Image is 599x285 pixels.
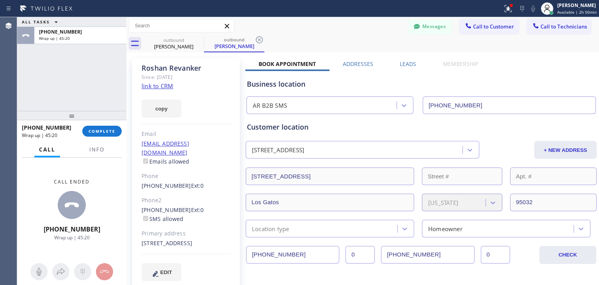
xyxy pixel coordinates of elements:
button: Info [85,142,109,157]
span: ALL TASKS [22,19,50,25]
button: Open directory [52,263,69,280]
button: Mute [528,3,539,14]
input: Apt. # [510,167,597,185]
div: outbound [144,37,203,43]
input: Ext. 2 [481,246,510,264]
div: [PERSON_NAME] [557,2,597,9]
span: [PHONE_NUMBER] [39,28,82,35]
button: COMPLETE [82,126,122,137]
label: Membership [443,60,478,68]
div: Homeowner [428,224,463,233]
span: Ext: 0 [191,206,204,214]
input: Address [246,167,414,185]
a: [EMAIL_ADDRESS][DOMAIN_NAME] [142,140,189,156]
button: Hang up [96,263,113,280]
span: Wrap up | 45:20 [22,132,57,139]
button: Call to Technicians [527,19,591,34]
div: Phone2 [142,196,231,205]
div: [STREET_ADDRESS] [252,146,304,155]
span: [PHONE_NUMBER] [22,124,71,131]
input: Search [129,20,234,32]
button: Call to Customer [459,19,519,34]
div: [PERSON_NAME] [144,43,203,50]
label: Leads [400,60,416,68]
div: Roshan Revanker [144,35,203,52]
input: SMS allowed [143,216,148,221]
div: Primary address [142,229,231,238]
input: Emails allowed [143,159,148,164]
input: Ext. [346,246,375,264]
div: Email [142,130,231,139]
a: link to CRM [142,82,173,90]
button: CHECK [539,246,596,264]
button: + NEW ADDRESS [534,141,597,159]
span: Info [89,146,105,153]
span: Call ended [54,178,90,185]
div: AR B2B SMS [253,101,287,110]
button: Open dialpad [74,263,91,280]
span: Available | 2h 50min [557,9,597,15]
input: ZIP [510,194,597,211]
span: [PHONE_NUMBER] [44,225,100,233]
button: ALL TASKS [17,17,66,27]
span: Call to Customer [473,23,514,30]
button: EDIT [142,263,181,281]
div: Since: [DATE] [142,73,231,82]
input: Street # [422,167,502,185]
div: Roshan Revanker [142,64,231,73]
span: Call [39,146,55,153]
div: Roshan Revanker [205,35,264,52]
input: City [246,194,414,211]
a: [PHONE_NUMBER] [142,206,191,214]
span: Wrap up | 45:20 [54,234,90,241]
a: [PHONE_NUMBER] [142,182,191,189]
label: SMS allowed [142,215,183,223]
div: Business location [247,79,595,89]
button: Mute [30,263,48,280]
label: Addresses [343,60,373,68]
input: Phone Number [246,246,339,264]
span: COMPLETE [89,128,115,134]
input: Phone Number 2 [381,246,474,264]
input: Phone Number [423,96,596,114]
div: Phone [142,172,231,181]
div: outbound [205,37,264,43]
span: Ext: 0 [191,182,204,189]
button: copy [142,100,181,118]
span: EDIT [160,269,172,275]
span: Wrap up | 45:20 [39,36,70,41]
button: Call [34,142,60,157]
label: Book Appointment [259,60,316,68]
div: [PERSON_NAME] [205,43,264,50]
div: Location type [252,224,289,233]
label: Emails allowed [142,158,190,165]
span: Call to Technicians [541,23,587,30]
button: Messages [409,19,452,34]
div: Customer location [247,122,595,132]
div: [STREET_ADDRESS] [142,239,231,248]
